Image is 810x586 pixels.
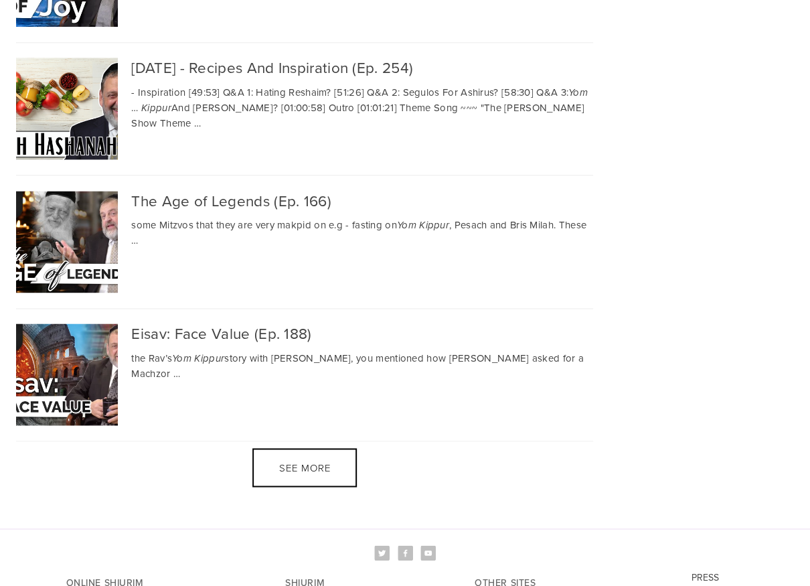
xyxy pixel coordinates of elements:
[141,102,171,115] em: Kippur
[16,42,593,175] div: [DATE] - Recipes And Inspiration (Ep. 254) - Inspiration [49:53] Q&A 1: Hating Reshaim? [51:26] Q...
[419,220,449,232] em: Kippur
[131,233,138,247] span: …
[131,191,593,210] div: The Age of Legends (Ep. 166)
[131,85,587,99] span: - Inspiration [49:53] Q&A 1: Hating Reshaim? [51:26] Q&A 2: Segulos For Ashirus? [58:30] Q&A 3:
[279,460,331,474] span: See more
[131,100,584,130] span: And [PERSON_NAME]? [01:00:58] Outro [01:01:21] Theme Song ~~~ "The [PERSON_NAME] Show Theme
[131,58,593,77] div: [DATE] - Recipes And Inspiration (Ep. 254)
[131,323,593,343] div: Eisav: Face Value (Ep. 188)
[397,220,416,232] em: Yom
[172,353,191,365] em: Yom
[194,116,201,130] span: …
[16,308,593,441] div: Eisav: Face Value (Ep. 188) the Rav’sYom Kippurstory with [PERSON_NAME], you mentioned how [PERSO...
[173,366,180,380] span: …
[194,353,224,365] em: Kippur
[252,448,357,487] div: See more
[131,351,583,380] span: the Rav’s story with [PERSON_NAME], you mentioned how [PERSON_NAME] asked for a Machzor
[568,87,588,99] em: Yom
[16,175,593,307] div: The Age of Legends (Ep. 166) some Mitzvos that they are very makpid on e.g - fasting onYom Kippur...
[131,100,138,115] span: …
[131,218,586,232] span: some Mitzvos that they are very makpid on e.g - fasting on , Pesach and Bris Milah. These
